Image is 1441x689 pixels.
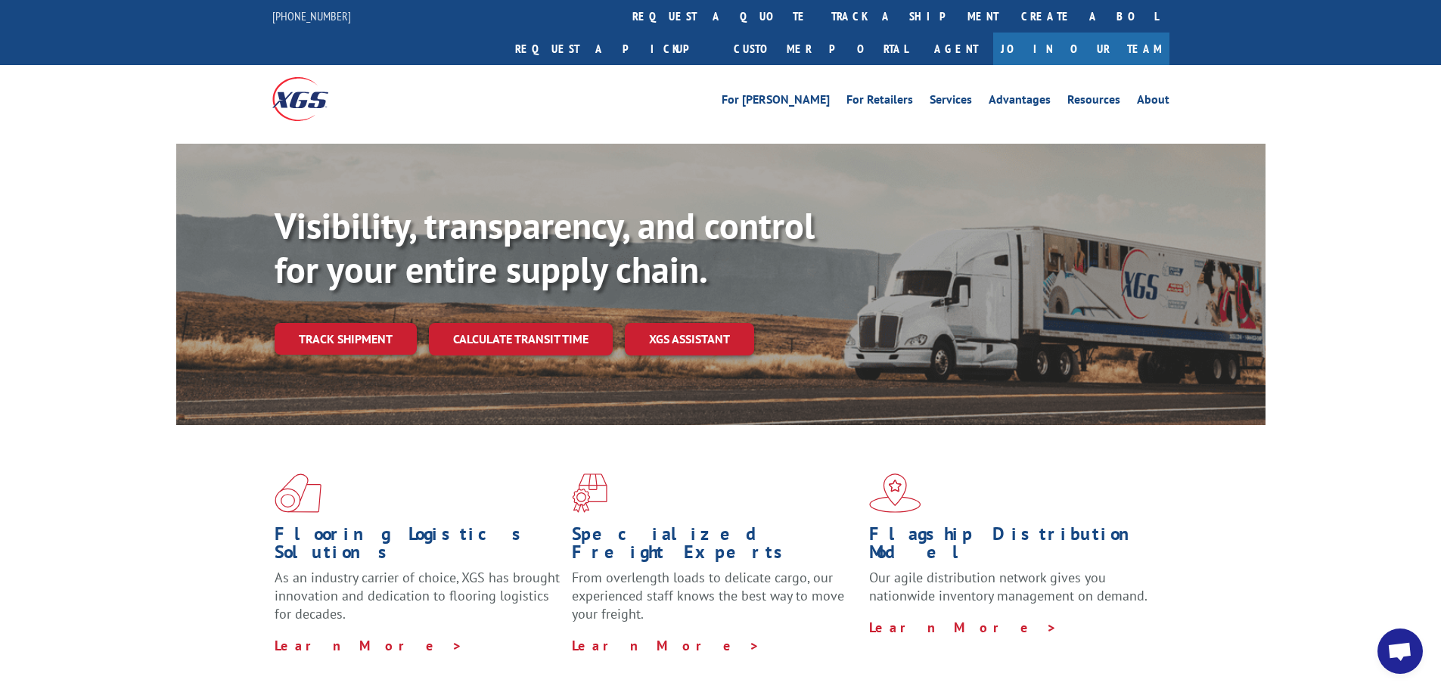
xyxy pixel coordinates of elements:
img: xgs-icon-flagship-distribution-model-red [869,473,921,513]
a: About [1137,94,1169,110]
p: From overlength loads to delicate cargo, our experienced staff knows the best way to move your fr... [572,569,858,636]
a: XGS ASSISTANT [625,323,754,355]
span: As an industry carrier of choice, XGS has brought innovation and dedication to flooring logistics... [275,569,560,622]
a: Calculate transit time [429,323,613,355]
a: Learn More > [869,619,1057,636]
a: Request a pickup [504,33,722,65]
b: Visibility, transparency, and control for your entire supply chain. [275,202,815,293]
a: Resources [1067,94,1120,110]
a: Learn More > [275,637,463,654]
h1: Specialized Freight Experts [572,525,858,569]
h1: Flooring Logistics Solutions [275,525,561,569]
h1: Flagship Distribution Model [869,525,1155,569]
a: Agent [919,33,993,65]
a: Learn More > [572,637,760,654]
a: Advantages [989,94,1051,110]
a: For [PERSON_NAME] [722,94,830,110]
a: Track shipment [275,323,417,355]
a: Services [930,94,972,110]
img: xgs-icon-focused-on-flooring-red [572,473,607,513]
a: [PHONE_NUMBER] [272,8,351,23]
a: For Retailers [846,94,913,110]
span: Our agile distribution network gives you nationwide inventory management on demand. [869,569,1148,604]
a: Customer Portal [722,33,919,65]
div: Open chat [1377,628,1423,674]
img: xgs-icon-total-supply-chain-intelligence-red [275,473,321,513]
a: Join Our Team [993,33,1169,65]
